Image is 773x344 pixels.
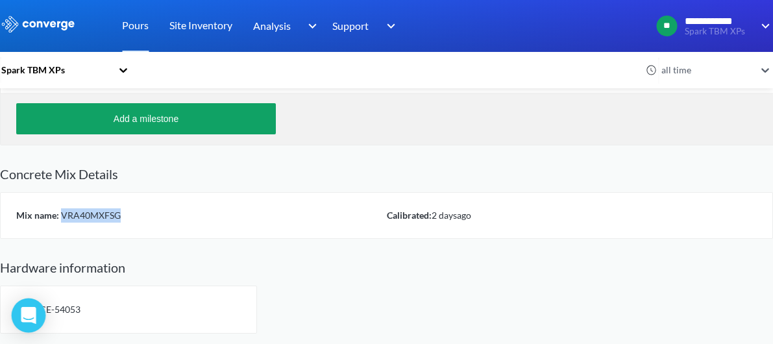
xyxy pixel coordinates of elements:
img: downArrow.svg [378,18,399,34]
span: VRA40MXFSG [59,210,121,221]
span: 2 days ago [432,210,471,221]
img: icon-clock.svg [646,64,657,76]
img: downArrow.svg [300,18,321,34]
span: Analysis [253,18,291,34]
div: all time [658,63,755,77]
span: Spark TBM XPs [685,27,752,36]
span: Mix name: [16,210,59,221]
span: CE-54053 [40,304,80,315]
img: downArrow.svg [752,18,773,34]
span: Support [332,18,369,34]
button: Add a milestone [16,103,276,134]
div: Open Intercom Messenger [12,299,46,333]
span: Calibrated: [387,210,432,221]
